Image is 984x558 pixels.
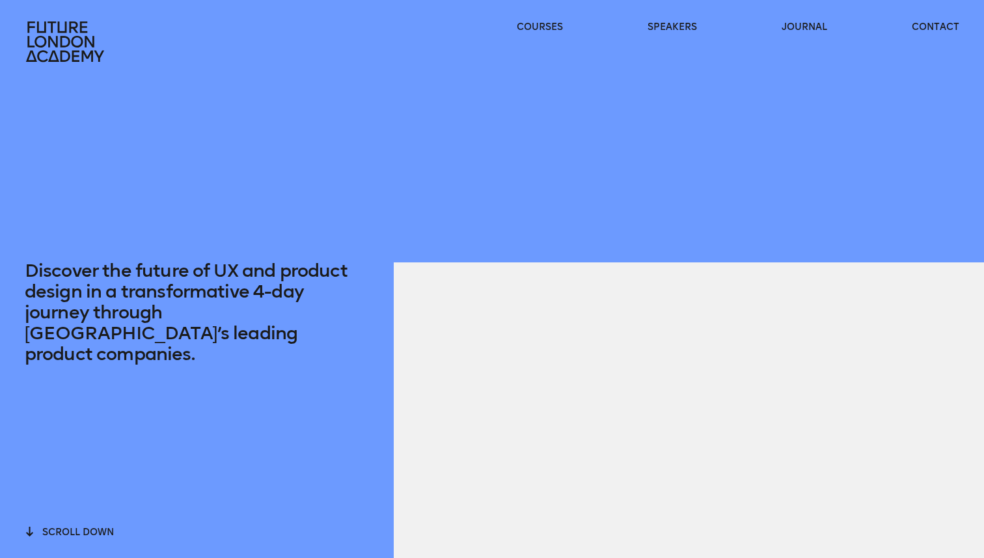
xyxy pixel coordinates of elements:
p: Discover the future of UX and product design in a transformative 4-day journey through [GEOGRAPHI... [25,260,369,365]
a: speakers [648,21,697,34]
span: scroll down [42,527,114,538]
button: scroll down [25,525,114,539]
a: journal [782,21,827,34]
a: contact [912,21,959,34]
a: courses [517,21,563,34]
